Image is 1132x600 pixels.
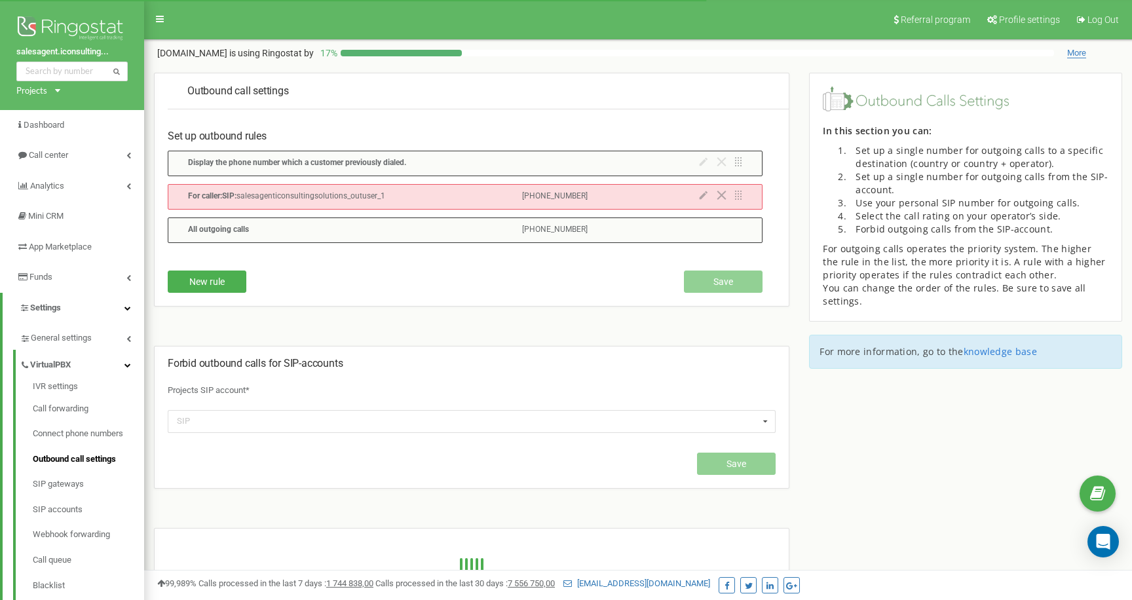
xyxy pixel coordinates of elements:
div: Open Intercom Messenger [1087,526,1119,557]
span: is using Ringostat by [229,48,314,58]
span: Log Out [1087,14,1119,25]
p: For more information, go to the [820,345,1112,358]
div: Display the phone number which a customer previously dialed. [168,151,763,176]
a: knowledge base [964,345,1037,358]
li: Use your personal SIP number for outgoing calls. [849,197,1108,210]
button: Save [697,453,776,475]
p: In this section you can: [823,124,1108,138]
span: Funds [29,272,52,282]
span: New rule [189,276,225,287]
span: Dashboard [24,120,64,130]
u: 1 744 838,00 [326,578,373,588]
div: Projects [16,84,47,97]
a: Connect phone numbers [33,421,144,447]
li: Forbid outgoing calls from the SIP-account. [849,223,1108,236]
img: Ringostat logo [16,13,128,46]
span: For caller: [188,191,222,200]
span: More [1067,48,1086,58]
span: Set up outbound rules [168,130,267,142]
a: Call forwarding [33,396,144,422]
span: Analytics [30,181,64,191]
a: Settings [3,293,144,324]
span: Mini CRM [28,211,64,221]
p: [PHONE_NUMBER] [522,224,588,236]
a: salesagent.iconsulting... [16,46,128,58]
div: SIP [174,414,208,428]
li: Set up a single number for outgoing calls to a specific destination (country or country + operator). [849,144,1108,170]
a: Outbound call settings [33,447,144,472]
a: IVR settings [33,381,144,396]
div: You can change the order of the rules. Be sure to save all settings. [823,282,1108,308]
a: SIP accounts [33,497,144,523]
span: Forbid outbound calls for SIP-accounts [168,357,343,369]
p: salesagenticonsultingsolutions_outuser_1 [188,191,411,203]
a: SIP gateways [33,472,144,497]
a: Webhook forwarding [33,522,144,548]
span: App Marketplace [29,242,92,252]
p: Outbound call settings [187,84,769,99]
a: Blacklist [33,573,144,599]
p: [PHONE_NUMBER] [522,191,588,203]
span: Save [713,276,733,287]
span: General settings [31,332,92,345]
img: image [823,86,1008,111]
li: Select the call rating on your operator’s side. [849,210,1108,223]
button: Save [684,271,763,293]
u: 7 556 750,00 [508,578,555,588]
a: [EMAIL_ADDRESS][DOMAIN_NAME] [563,578,710,588]
input: Search by number [16,62,128,81]
span: Call center [29,150,68,160]
span: VirtualPBX [30,359,71,371]
span: Display the phone number which a customer previously dialed. [188,158,406,167]
span: Projects SIP account* [168,385,250,395]
span: Calls processed in the last 7 days : [198,578,373,588]
span: Settings [30,303,61,312]
button: New rule [168,271,246,293]
a: General settings [20,323,144,350]
a: Call queue [33,548,144,573]
p: 17 % [314,47,341,60]
p: [DOMAIN_NAME] [157,47,314,60]
li: Set up a single number for outgoing calls from the SIP-account. [849,170,1108,197]
div: For outgoing calls operates the priority system. The higher the rule in the list, the more priori... [823,242,1108,282]
a: VirtualPBX [20,350,144,377]
span: Referral program [901,14,970,25]
span: 99,989% [157,578,197,588]
span: Calls processed in the last 30 days : [375,578,555,588]
span: SIP: [222,191,236,200]
span: Profile settings [999,14,1060,25]
span: Save [726,459,746,469]
span: All outgoing calls [188,225,249,234]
